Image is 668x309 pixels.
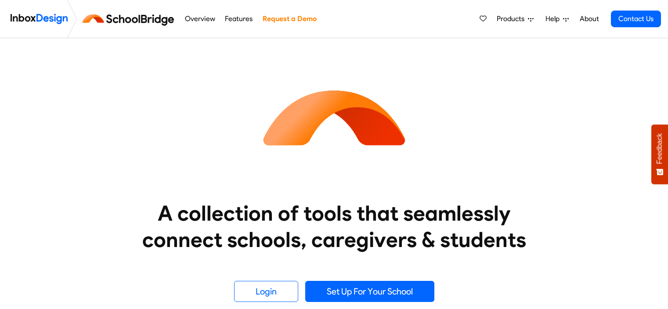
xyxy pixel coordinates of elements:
[126,200,543,253] heading: A collection of tools that seamlessly connect schools, caregivers & students
[542,10,572,28] a: Help
[497,14,528,24] span: Products
[545,14,563,24] span: Help
[493,10,537,28] a: Products
[577,10,601,28] a: About
[255,38,413,196] img: icon_schoolbridge.svg
[182,10,217,28] a: Overview
[651,124,668,184] button: Feedback - Show survey
[234,281,298,302] a: Login
[260,10,319,28] a: Request a Demo
[611,11,661,27] a: Contact Us
[81,8,180,29] img: schoolbridge logo
[223,10,255,28] a: Features
[656,133,664,164] span: Feedback
[305,281,434,302] a: Set Up For Your School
